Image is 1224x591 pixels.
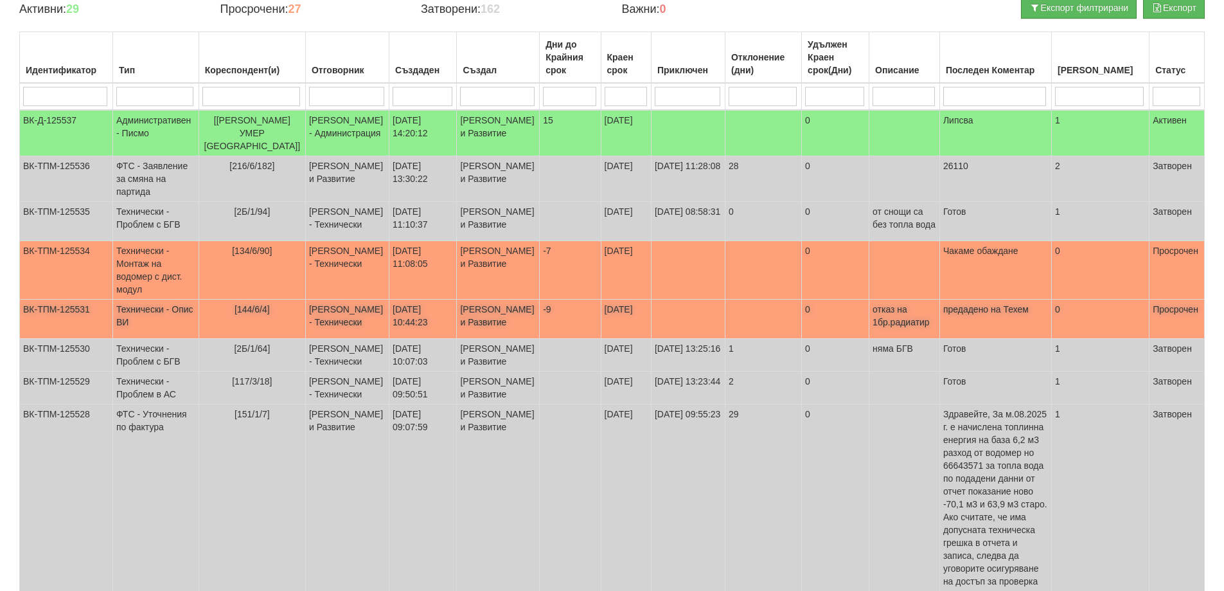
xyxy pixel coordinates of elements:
span: 15 [543,115,553,125]
td: ВК-ТПМ-125529 [20,372,113,405]
td: [DATE] 13:25:16 [651,339,725,372]
td: [PERSON_NAME] - Технически [305,339,389,372]
b: 162 [481,3,500,15]
td: 1 [725,339,801,372]
td: [PERSON_NAME] и Развитие [457,300,540,339]
th: Последен Коментар: No sort applied, activate to apply an ascending sort [939,32,1051,84]
td: [PERSON_NAME] - Технически [305,241,389,300]
td: [DATE] 10:44:23 [389,300,457,339]
span: [[PERSON_NAME] УМЕР [GEOGRAPHIC_DATA]] [204,115,301,151]
td: [DATE] 14:20:12 [389,110,457,156]
td: [DATE] 11:28:08 [651,156,725,202]
td: [DATE] 13:23:44 [651,372,725,405]
th: Създал: No sort applied, activate to apply an ascending sort [457,32,540,84]
td: 2 [1052,156,1149,202]
td: [DATE] [601,241,651,300]
td: 0 [725,202,801,241]
td: [DATE] 11:10:37 [389,202,457,241]
span: [144/6/4] [235,304,270,314]
span: [117/3/18] [232,376,272,386]
div: Създаден [393,61,453,79]
th: Създаден: No sort applied, activate to apply an ascending sort [389,32,457,84]
div: Краен срок [605,48,648,79]
td: 1 [1052,110,1149,156]
th: Удължен Краен срок(Дни): No sort applied, activate to apply an ascending sort [802,32,869,84]
td: 0 [802,339,869,372]
td: 0 [802,241,869,300]
div: Идентификатор [23,61,109,79]
td: [DATE] [601,202,651,241]
td: [PERSON_NAME] - Администрация [305,110,389,156]
td: Технически - Монтаж на водомер с дист. модул [113,241,199,300]
span: [2Б/1/64] [234,343,270,354]
td: Технически - Опис ВИ [113,300,199,339]
td: Технически - Проблем с БГВ [113,339,199,372]
div: Удължен Краен срок(Дни) [805,35,865,79]
td: [DATE] [601,110,651,156]
td: 28 [725,156,801,202]
td: 0 [1052,300,1149,339]
td: 2 [725,372,801,405]
td: [DATE] [601,339,651,372]
th: Приключен: No sort applied, activate to apply an ascending sort [651,32,725,84]
div: Отговорник [309,61,386,79]
td: 0 [802,372,869,405]
td: Затворен [1149,202,1205,241]
td: [PERSON_NAME] - Технически [305,202,389,241]
span: -9 [543,304,551,314]
td: 0 [1052,241,1149,300]
td: Технически - Проблем в АС [113,372,199,405]
td: [DATE] 11:08:05 [389,241,457,300]
td: ВК-ТПМ-125534 [20,241,113,300]
th: Кореспондент(и): No sort applied, activate to apply an ascending sort [199,32,305,84]
td: 1 [1052,339,1149,372]
td: [PERSON_NAME] и Развитие [457,241,540,300]
td: Просрочен [1149,300,1205,339]
td: 0 [802,156,869,202]
span: [134/6/90] [232,246,272,256]
td: 1 [1052,372,1149,405]
td: Просрочен [1149,241,1205,300]
h4: Просрочени: [220,3,401,16]
div: Приключен [655,61,722,79]
th: Брой Файлове: No sort applied, activate to apply an ascending sort [1052,32,1149,84]
div: Отклонение (дни) [729,48,798,79]
td: [DATE] 13:30:22 [389,156,457,202]
td: [PERSON_NAME] и Развитие [457,339,540,372]
td: 0 [802,110,869,156]
td: Активен [1149,110,1205,156]
td: Затворен [1149,339,1205,372]
td: [PERSON_NAME] и Развитие [457,110,540,156]
h4: Затворени: [421,3,602,16]
p: от снощи са без топла вода [873,205,936,231]
td: [DATE] 09:50:51 [389,372,457,405]
div: Създал [460,61,536,79]
td: [PERSON_NAME] - Технически [305,300,389,339]
div: Дни до Крайния срок [543,35,597,79]
td: 0 [802,202,869,241]
td: [DATE] 10:07:03 [389,339,457,372]
td: [PERSON_NAME] и Развитие [457,372,540,405]
th: Отговорник: No sort applied, activate to apply an ascending sort [305,32,389,84]
td: Административен - Писмо [113,110,199,156]
div: Тип [116,61,195,79]
td: 1 [1052,202,1149,241]
div: Статус [1153,61,1201,79]
span: -7 [543,246,551,256]
span: предадено на Техем [943,304,1029,314]
td: ФТС - Заявление за смяна на партида [113,156,199,202]
b: 29 [66,3,79,15]
span: Готов [943,376,966,386]
th: Статус: No sort applied, activate to apply an ascending sort [1149,32,1205,84]
div: Описание [873,61,936,79]
span: Готов [943,206,966,217]
th: Идентификатор: No sort applied, activate to apply an ascending sort [20,32,113,84]
span: Липсва [943,115,973,125]
td: [DATE] [601,156,651,202]
div: Кореспондент(и) [202,61,302,79]
td: Затворен [1149,372,1205,405]
th: Описание: No sort applied, activate to apply an ascending sort [869,32,940,84]
td: Затворен [1149,156,1205,202]
td: [PERSON_NAME] и Развитие [457,156,540,202]
td: [DATE] [601,372,651,405]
